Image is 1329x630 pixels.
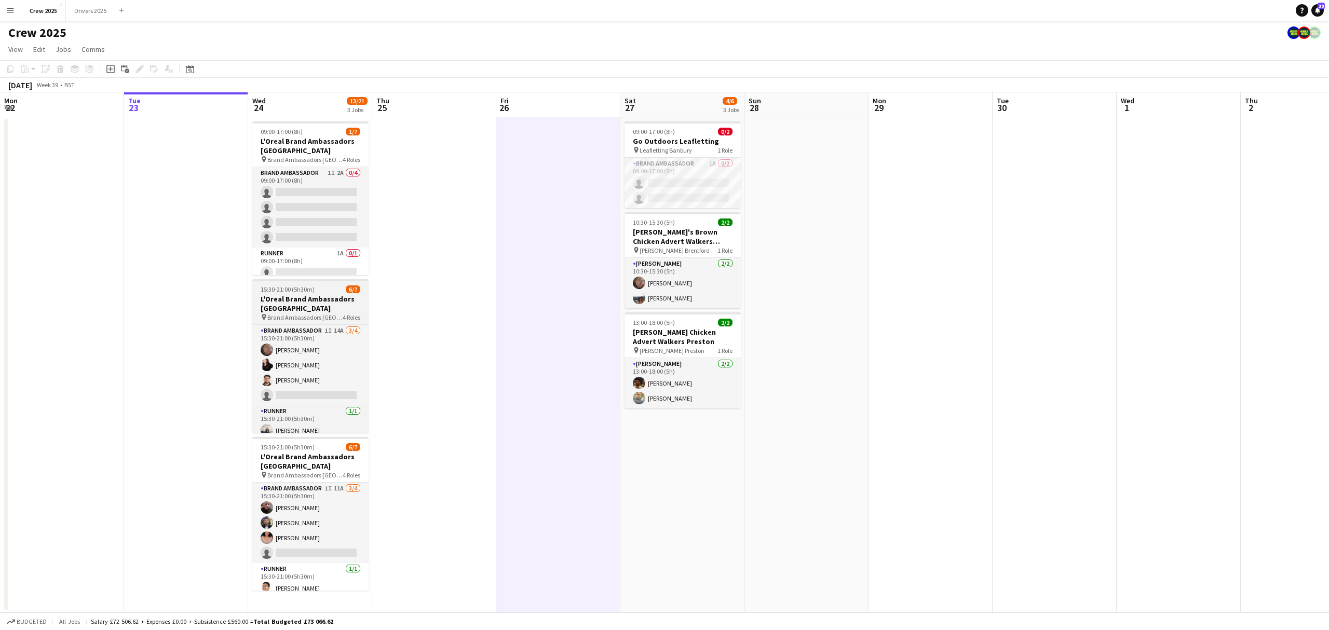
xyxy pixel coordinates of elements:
[8,80,32,90] div: [DATE]
[4,43,27,56] a: View
[375,102,389,114] span: 25
[1119,102,1134,114] span: 1
[77,43,109,56] a: Comms
[717,246,733,254] span: 1 Role
[21,1,66,21] button: Crew 2025
[997,96,1009,105] span: Tue
[261,443,315,451] span: 15:30-21:00 (5h30m)
[995,102,1009,114] span: 30
[717,146,733,154] span: 1 Role
[625,136,741,146] h3: Go Outdoors Leafletting
[252,136,369,155] h3: L'Oreal Brand Ambassadors [GEOGRAPHIC_DATA]
[718,218,733,226] span: 2/2
[252,121,369,275] app-job-card: 09:00-17:00 (8h)1/7L'Oreal Brand Ambassadors [GEOGRAPHIC_DATA] Brand Ambassadors [GEOGRAPHIC_DATA...
[1311,4,1324,17] a: 39
[267,156,343,163] span: Brand Ambassadors [GEOGRAPHIC_DATA]
[717,347,733,354] span: 1 Role
[261,285,315,293] span: 15:30-21:00 (5h30m)
[1121,96,1134,105] span: Wed
[499,102,509,114] span: 26
[252,279,369,433] app-job-card: 15:30-21:00 (5h30m)6/7L'Oreal Brand Ambassadors [GEOGRAPHIC_DATA] Brand Ambassadors [GEOGRAPHIC_D...
[252,167,369,248] app-card-role: Brand Ambassador1I2A0/409:00-17:00 (8h)
[625,258,741,308] app-card-role: [PERSON_NAME]2/210:30-15:30 (5h)[PERSON_NAME][PERSON_NAME]
[625,121,741,208] app-job-card: 09:00-17:00 (8h)0/2Go Outdoors Leafletting Leafletting Banbury1 RoleBrand Ambassador1A0/209:00-17...
[252,452,369,471] h3: L'Oreal Brand Ambassadors [GEOGRAPHIC_DATA]
[625,158,741,208] app-card-role: Brand Ambassador1A0/209:00-17:00 (8h)
[343,471,360,479] span: 4 Roles
[64,81,75,89] div: BST
[871,102,886,114] span: 29
[623,102,636,114] span: 27
[251,102,266,114] span: 24
[625,96,636,105] span: Sat
[346,285,360,293] span: 6/7
[252,563,369,598] app-card-role: Runner1/115:30-21:00 (5h30m)[PERSON_NAME]
[346,443,360,451] span: 6/7
[625,212,741,308] app-job-card: 10:30-15:30 (5h)2/2[PERSON_NAME]'s Brown Chicken Advert Walkers Brentford [PERSON_NAME] Brentford...
[17,618,47,625] span: Budgeted
[4,96,18,105] span: Mon
[347,106,367,114] div: 3 Jobs
[127,102,141,114] span: 23
[56,45,71,54] span: Jobs
[376,96,389,105] span: Thu
[625,358,741,408] app-card-role: [PERSON_NAME]2/213:00-18:00 (5h)[PERSON_NAME][PERSON_NAME]
[5,616,48,627] button: Budgeted
[252,437,369,591] app-job-card: 15:30-21:00 (5h30m)6/7L'Oreal Brand Ambassadors [GEOGRAPHIC_DATA] Brand Ambassadors [GEOGRAPHIC_D...
[718,128,733,135] span: 0/2
[640,246,710,254] span: [PERSON_NAME] Brentford
[29,43,49,56] a: Edit
[267,471,343,479] span: Brand Ambassadors [GEOGRAPHIC_DATA]
[723,97,737,105] span: 4/6
[346,128,360,135] span: 1/7
[500,96,509,105] span: Fri
[34,81,60,89] span: Week 39
[1245,96,1258,105] span: Thu
[1243,102,1258,114] span: 2
[252,248,369,283] app-card-role: Runner1A0/109:00-17:00 (8h)
[3,102,18,114] span: 22
[1308,26,1321,39] app-user-avatar: Nicola Price
[252,483,369,563] app-card-role: Brand Ambassador1I11A3/415:30-21:00 (5h30m)[PERSON_NAME][PERSON_NAME][PERSON_NAME]
[347,97,368,105] span: 13/21
[57,618,82,625] span: All jobs
[33,45,45,54] span: Edit
[640,347,704,354] span: [PERSON_NAME] Preston
[625,227,741,246] h3: [PERSON_NAME]'s Brown Chicken Advert Walkers Brentford
[91,618,333,625] div: Salary £72 506.62 + Expenses £0.00 + Subsistence £560.00 =
[1298,26,1310,39] app-user-avatar: Nicola Price
[718,319,733,326] span: 2/2
[128,96,141,105] span: Tue
[8,25,66,40] h1: Crew 2025
[51,43,75,56] a: Jobs
[252,96,266,105] span: Wed
[873,96,886,105] span: Mon
[253,618,333,625] span: Total Budgeted £73 066.62
[261,128,303,135] span: 09:00-17:00 (8h)
[747,102,761,114] span: 28
[8,45,23,54] span: View
[66,1,115,21] button: Drivers 2025
[640,146,692,154] span: Leafletting Banbury
[1287,26,1300,39] app-user-avatar: Nicola Price
[633,218,675,226] span: 10:30-15:30 (5h)
[343,313,360,321] span: 4 Roles
[82,45,105,54] span: Comms
[749,96,761,105] span: Sun
[267,313,343,321] span: Brand Ambassadors [GEOGRAPHIC_DATA]
[252,294,369,313] h3: L'Oreal Brand Ambassadors [GEOGRAPHIC_DATA]
[252,325,369,405] app-card-role: Brand Ambassador1I14A3/415:30-21:00 (5h30m)[PERSON_NAME][PERSON_NAME][PERSON_NAME]
[625,312,741,408] app-job-card: 13:00-18:00 (5h)2/2[PERSON_NAME] Chicken Advert Walkers Preston [PERSON_NAME] Preston1 Role[PERSO...
[343,156,360,163] span: 4 Roles
[633,128,675,135] span: 09:00-17:00 (8h)
[633,319,675,326] span: 13:00-18:00 (5h)
[1318,3,1325,9] span: 39
[252,405,369,441] app-card-role: Runner1/115:30-21:00 (5h30m)[PERSON_NAME]
[625,327,741,346] h3: [PERSON_NAME] Chicken Advert Walkers Preston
